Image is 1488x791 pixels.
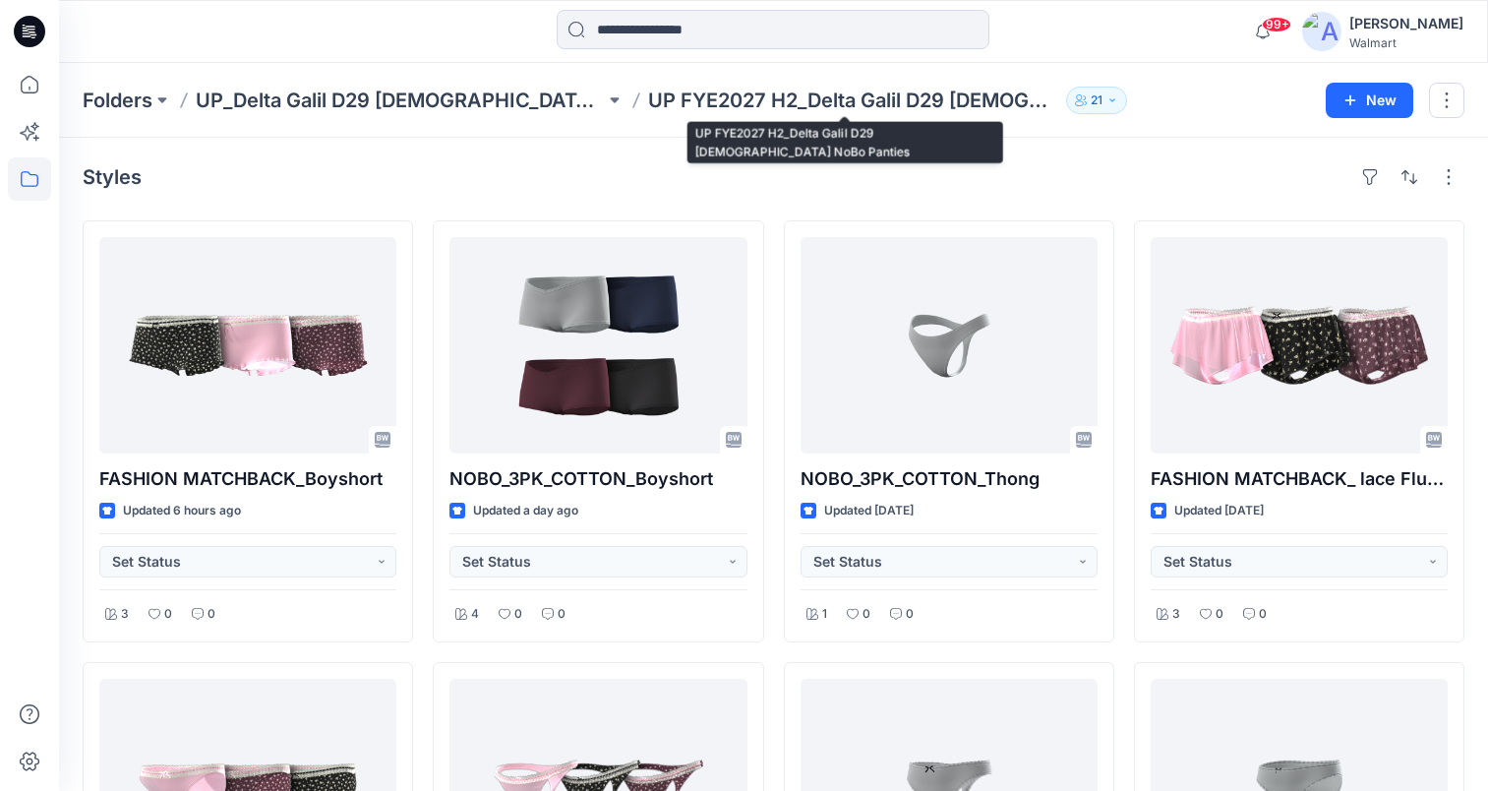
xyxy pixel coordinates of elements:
h4: Styles [83,165,142,189]
a: UP_Delta Galil D29 [DEMOGRAPHIC_DATA] NOBO Intimates [196,87,605,114]
p: FASHION MATCHBACK_ lace Flutter_Shorti [1151,465,1448,493]
p: Updated 6 hours ago [123,501,241,521]
div: Walmart [1349,35,1463,50]
a: NOBO_3PK_COTTON_Thong [801,237,1098,454]
p: 0 [558,604,565,625]
p: 3 [1172,604,1180,625]
p: 0 [164,604,172,625]
p: UP FYE2027 H2_Delta Galil D29 [DEMOGRAPHIC_DATA] NoBo Panties [648,87,1057,114]
p: 3 [121,604,129,625]
button: 21 [1066,87,1127,114]
p: Updated a day ago [473,501,578,521]
p: 0 [1259,604,1267,625]
p: FASHION MATCHBACK_Boyshort [99,465,396,493]
p: 0 [863,604,870,625]
a: NOBO_3PK_COTTON_Boyshort [449,237,746,454]
a: FASHION MATCHBACK_ lace Flutter_Shorti [1151,237,1448,454]
div: [PERSON_NAME] [1349,12,1463,35]
p: 4 [471,604,479,625]
p: 1 [822,604,827,625]
p: 0 [1216,604,1223,625]
a: FASHION MATCHBACK_Boyshort [99,237,396,454]
button: New [1326,83,1413,118]
p: 0 [514,604,522,625]
p: 0 [208,604,215,625]
p: 0 [906,604,914,625]
p: 21 [1091,90,1102,111]
p: Updated [DATE] [824,501,914,521]
p: NOBO_3PK_COTTON_Boyshort [449,465,746,493]
p: NOBO_3PK_COTTON_Thong [801,465,1098,493]
span: 99+ [1262,17,1291,32]
a: Folders [83,87,152,114]
img: avatar [1302,12,1341,51]
p: Updated [DATE] [1174,501,1264,521]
